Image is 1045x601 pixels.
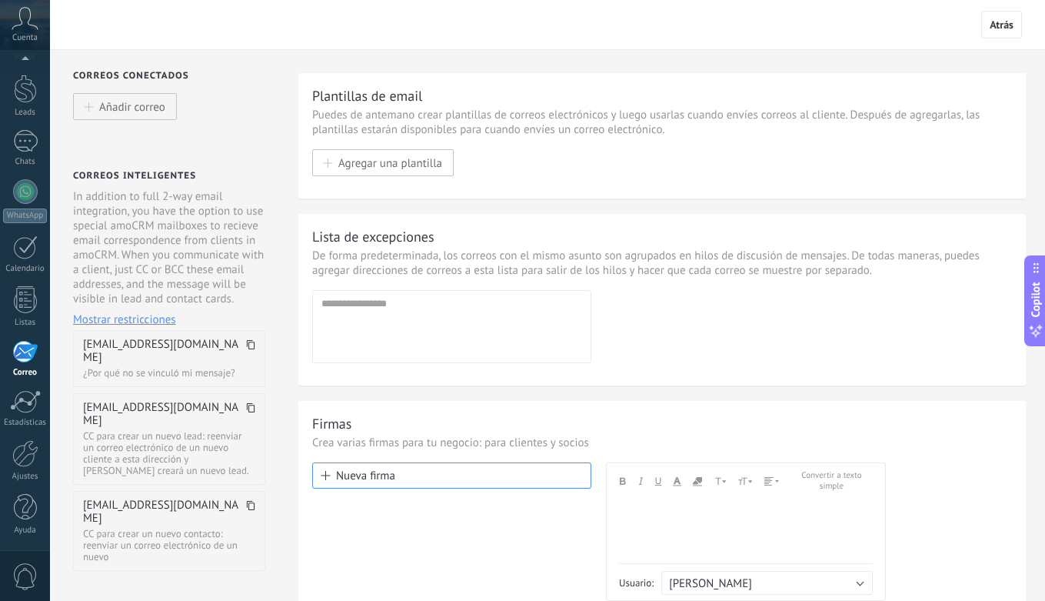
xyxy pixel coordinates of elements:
[83,401,242,427] span: [EMAIL_ADDRESS][DOMAIN_NAME]
[73,93,177,120] button: Añadir correo
[790,471,873,492] button: Convertir a texto simple
[3,318,48,328] div: Listas
[693,477,702,486] span: Color de relleno
[637,471,644,492] button: Cursiva
[73,70,278,82] div: Correos conectados
[246,499,255,525] span: Copiar
[3,418,48,428] div: Estadísticas
[246,402,255,427] span: Copiar
[246,339,255,364] span: Copiar
[338,156,442,169] span: Agregar una plantilla
[3,264,48,274] div: Calendario
[3,368,48,378] div: Correo
[312,228,434,245] div: Lista de excepciones
[73,170,196,182] div: Correos inteligentes
[83,367,255,379] dd: ¿Por qué no se vinculó mi mensaje?
[312,108,1012,137] p: Puedes de antemano crear plantillas de correos electrónicos y luego usarlas cuando envíes correos...
[12,33,38,43] span: Cuenta
[73,312,176,327] span: Mostrar restricciones
[673,476,681,486] span: Color de fuente
[3,157,48,167] div: Chats
[83,499,242,525] span: [EMAIL_ADDRESS][DOMAIN_NAME]
[312,149,454,176] button: Agregar una plantilla
[73,189,265,327] div: In addition to full 2-way email integration, you have the option to use special amoCRM mailboxes ...
[655,471,661,492] button: Subrayado
[669,576,752,591] span: [PERSON_NAME]
[619,576,654,589] span: Usuario:
[3,526,48,536] div: Ayuda
[661,571,873,595] button: [PERSON_NAME]
[714,476,727,486] span: Letra
[3,209,47,223] div: WhatsApp
[83,528,255,563] dd: CC para crear un nuevo contacto: reenviar un correo electrónico de un nuevo
[99,100,165,113] span: Añadir correo
[83,338,242,364] span: [EMAIL_ADDRESS][DOMAIN_NAME]
[312,87,422,105] div: Plantillas de email
[990,18,1013,32] span: Atrás
[312,436,1012,450] p: Crea varias firmas para tu negocio: para clientes y socios
[619,471,626,492] button: Negrita
[3,472,48,482] div: Ajustes
[738,476,753,486] span: Tamaño de fuente
[312,462,591,489] button: Nueva firma
[1028,282,1043,317] span: Copilot
[764,477,779,486] span: Alineación
[312,249,1012,278] p: De forma predeterminada, los correos con el mismo asunto son agrupados en hilos de discusión de m...
[3,108,48,118] div: Leads
[83,430,255,476] dd: CC para crear un nuevo lead: reenviar un correo electrónico de un nuevo cliente a esta dirección ...
[312,415,351,432] div: Firmas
